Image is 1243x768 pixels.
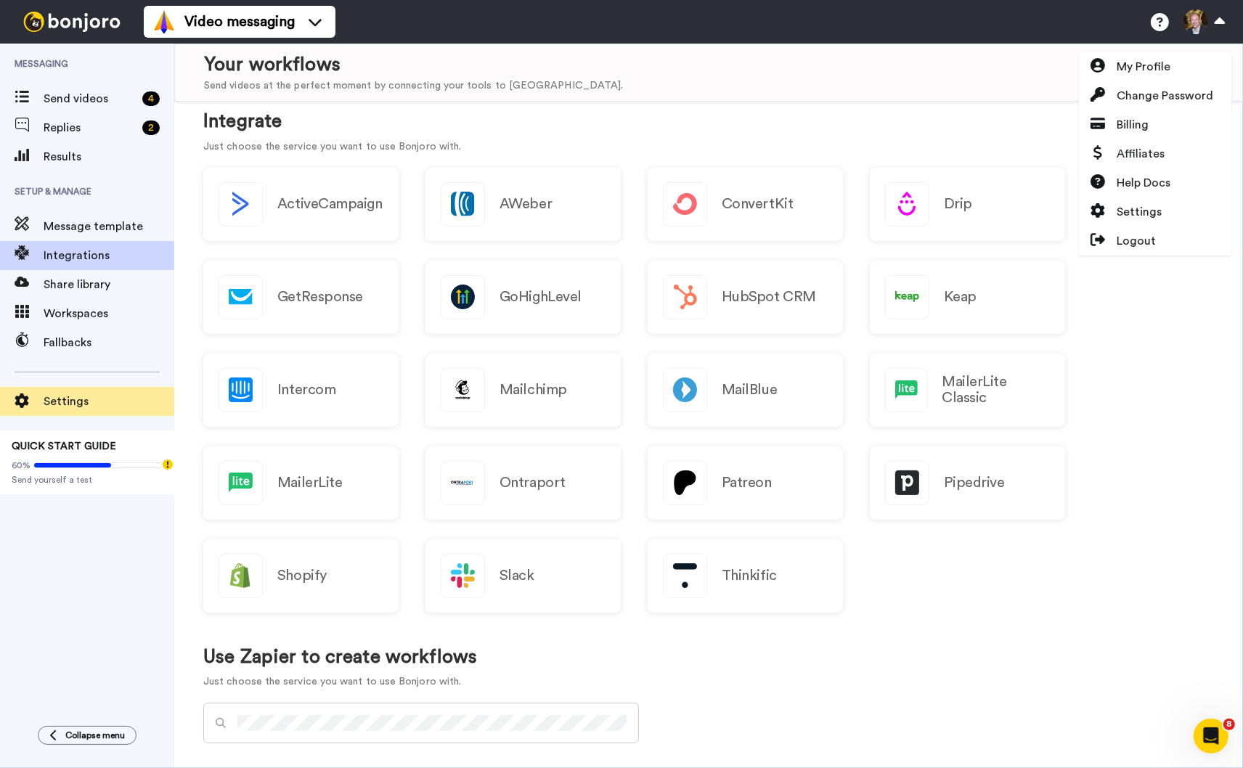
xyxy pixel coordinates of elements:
[161,458,174,471] div: Tooltip anchor
[1079,226,1231,256] a: Logout
[203,446,399,520] a: MailerLite
[277,382,335,398] h2: Intercom
[203,354,399,427] a: Intercom
[664,276,706,319] img: logo_hubspot.svg
[425,168,621,241] a: AWeber
[722,475,772,491] h2: Patreon
[1079,81,1231,110] a: Change Password
[219,183,262,226] img: logo_activecampaign.svg
[204,52,623,78] div: Your workflows
[722,196,793,212] h2: ConvertKit
[722,382,777,398] h2: MailBlue
[664,462,706,504] img: logo_patreon.svg
[870,261,1065,334] a: Keap
[44,305,174,322] span: Workspaces
[441,276,484,319] img: logo_gohighlevel.png
[944,475,1005,491] h2: Pipedrive
[648,168,843,241] a: ConvertKit
[441,369,484,412] img: logo_mailchimp.svg
[441,183,484,226] img: logo_aweber.svg
[1117,58,1170,75] span: My Profile
[942,374,1050,406] h2: MailerLite Classic
[886,369,926,412] img: logo_mailerlite.svg
[142,91,160,106] div: 4
[44,247,174,264] span: Integrations
[65,730,125,741] span: Collapse menu
[722,568,777,584] h2: Thinkific
[441,462,484,504] img: logo_ontraport.svg
[1079,110,1231,139] a: Billing
[184,12,295,32] span: Video messaging
[44,393,174,410] span: Settings
[1223,719,1235,730] span: 8
[44,119,136,136] span: Replies
[219,462,262,504] img: logo_mailerlite.svg
[203,261,399,334] a: GetResponse
[277,475,342,491] h2: MailerLite
[277,289,363,305] h2: GetResponse
[664,555,706,597] img: logo_thinkific.svg
[664,369,706,412] img: logo_mailblue.png
[44,218,174,235] span: Message template
[17,12,126,32] img: bj-logo-header-white.svg
[1079,52,1231,81] a: My Profile
[886,276,929,319] img: logo_keap.svg
[425,539,621,613] a: Slack
[500,196,552,212] h2: AWeber
[886,462,929,504] img: logo_pipedrive.png
[944,196,972,212] h2: Drip
[664,183,706,226] img: logo_convertkit.svg
[203,139,1214,155] p: Just choose the service you want to use Bonjoro with.
[870,354,1065,427] a: MailerLite Classic
[12,441,116,452] span: QUICK START GUIDE
[203,674,477,690] p: Just choose the service you want to use Bonjoro with.
[870,168,1065,241] a: Drip
[44,334,174,351] span: Fallbacks
[204,78,623,94] div: Send videos at the perfect moment by connecting your tools to [GEOGRAPHIC_DATA].
[500,289,582,305] h2: GoHighLevel
[648,354,843,427] a: MailBlue
[722,289,816,305] h2: HubSpot CRM
[425,354,621,427] a: Mailchimp
[203,168,399,241] button: ActiveCampaign
[44,276,174,293] span: Share library
[277,196,382,212] h2: ActiveCampaign
[152,10,176,33] img: vm-color.svg
[944,289,977,305] h2: Keap
[203,647,477,668] h1: Use Zapier to create workflows
[500,475,566,491] h2: Ontraport
[203,539,399,613] a: Shopify
[1117,232,1156,250] span: Logout
[500,568,534,584] h2: Slack
[277,568,327,584] h2: Shopify
[1194,719,1228,753] iframe: Intercom live chat
[1117,87,1213,105] span: Change Password
[44,90,136,107] span: Send videos
[425,261,621,334] a: GoHighLevel
[1117,203,1162,221] span: Settings
[1117,116,1149,134] span: Billing
[648,446,843,520] a: Patreon
[648,261,843,334] a: HubSpot CRM
[1079,197,1231,226] a: Settings
[1117,145,1165,163] span: Affiliates
[142,120,160,135] div: 2
[219,276,262,319] img: logo_getresponse.svg
[44,148,174,166] span: Results
[12,459,30,471] span: 60%
[203,111,1214,132] h1: Integrate
[219,555,262,597] img: logo_shopify.svg
[886,183,929,226] img: logo_drip.svg
[1079,168,1231,197] a: Help Docs
[441,555,484,597] img: logo_slack.svg
[500,382,567,398] h2: Mailchimp
[1117,174,1170,192] span: Help Docs
[648,539,843,613] a: Thinkific
[1079,139,1231,168] a: Affiliates
[38,726,136,745] button: Collapse menu
[425,446,621,520] a: Ontraport
[219,369,262,412] img: logo_intercom.svg
[870,446,1065,520] a: Pipedrive
[12,474,163,486] span: Send yourself a test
